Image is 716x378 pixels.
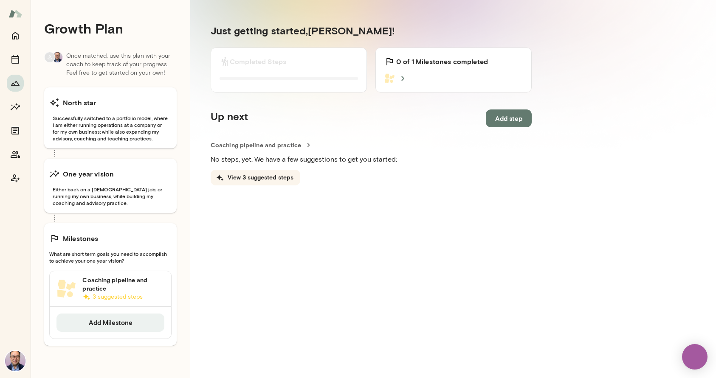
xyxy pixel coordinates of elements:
button: Growth Plan [7,75,24,92]
button: One year visionEither back on a [DEMOGRAPHIC_DATA] job, or running my own business, while buildin... [44,159,177,213]
button: Members [7,146,24,163]
button: North starSuccessfully switched to a portfolio model, where I am either running operations at a c... [44,87,177,148]
h6: 0 of 1 Milestones completed [396,56,488,67]
h6: North star [63,98,96,108]
p: Once matched, use this plan with your coach to keep track of your progress. Feel free to get star... [66,52,177,77]
span: What are short term goals you need to accomplish to achieve your one year vision? [49,250,172,264]
h4: Growth Plan [44,20,177,36]
a: Coaching pipeline and practice3 suggested steps [50,271,171,307]
button: Home [7,27,24,44]
img: Valentin Wu [52,52,62,62]
h5: Up next [211,109,248,127]
button: View 3 suggested steps [211,170,300,185]
button: Insights [7,98,24,115]
h6: Completed Steps [230,56,286,67]
h6: Coaching pipeline and practice [82,276,164,293]
span: Either back on a [DEMOGRAPHIC_DATA] job, or running my own business, while building my coaching a... [49,186,172,206]
button: Documents [7,122,24,139]
a: Coaching pipeline and practice [211,141,532,149]
span: Successfully switched to a portfolio model, where I am either running operations at a company or ... [49,115,172,142]
button: Sessions [7,51,24,68]
h5: Just getting started, [PERSON_NAME] ! [211,24,532,37]
button: Add Milestone [56,314,164,331]
h6: One year vision [63,169,114,179]
button: Coach app [7,170,24,187]
img: Mento [8,6,22,22]
img: Valentin Wu [5,351,25,371]
p: No steps, yet. We have a few suggestions to get you started: [211,154,532,165]
button: Add step [486,109,532,127]
p: 3 suggested steps [82,293,164,301]
h6: Milestones [63,233,99,244]
div: Coaching pipeline and practice3 suggested stepsAdd Milestone [49,271,172,339]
